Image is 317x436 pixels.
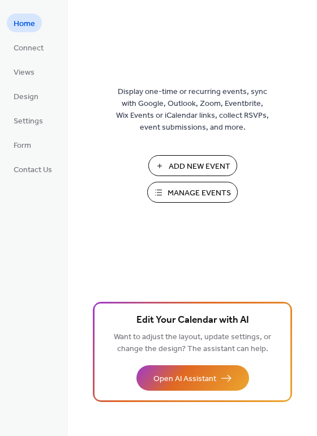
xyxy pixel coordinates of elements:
button: Open AI Assistant [136,365,249,391]
span: Add New Event [169,161,230,173]
span: Edit Your Calendar with AI [136,313,249,328]
a: Design [7,87,45,105]
span: Manage Events [168,187,231,199]
a: Form [7,135,38,154]
span: Settings [14,116,43,127]
span: Connect [14,42,44,54]
span: Contact Us [14,164,52,176]
span: Home [14,18,35,30]
a: Views [7,62,41,81]
a: Settings [7,111,50,130]
span: Views [14,67,35,79]
span: Display one-time or recurring events, sync with Google, Outlook, Zoom, Eventbrite, Wix Events or ... [116,86,269,134]
a: Home [7,14,42,32]
a: Contact Us [7,160,59,178]
span: Open AI Assistant [153,373,216,385]
button: Add New Event [148,155,237,176]
span: Want to adjust the layout, update settings, or change the design? The assistant can help. [114,330,271,357]
a: Connect [7,38,50,57]
button: Manage Events [147,182,238,203]
span: Design [14,91,38,103]
span: Form [14,140,31,152]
